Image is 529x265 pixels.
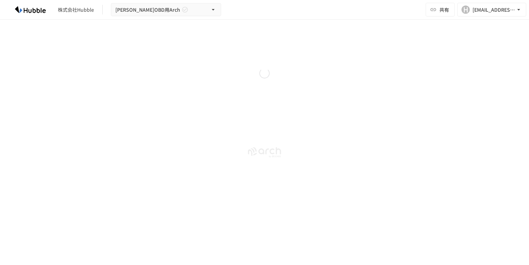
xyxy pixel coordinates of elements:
[115,6,180,14] span: [PERSON_NAME]OBD用Arch
[111,3,221,17] button: [PERSON_NAME]OBD用Arch
[58,6,94,13] div: 株式会社Hubble
[439,6,449,13] span: 共有
[461,6,470,14] div: H
[457,3,526,17] button: H[EMAIL_ADDRESS][DOMAIN_NAME]
[426,3,455,17] button: 共有
[473,6,515,14] div: [EMAIL_ADDRESS][DOMAIN_NAME]
[8,4,52,15] img: HzDRNkGCf7KYO4GfwKnzITak6oVsp5RHeZBEM1dQFiQ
